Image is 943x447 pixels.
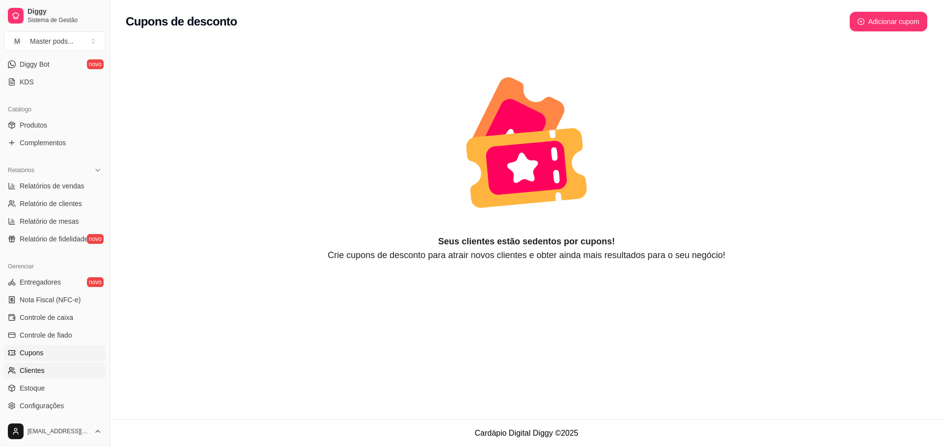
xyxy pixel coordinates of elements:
[4,380,106,396] a: Estoque
[20,234,88,244] span: Relatório de fidelidade
[858,18,864,25] span: plus-circle
[20,59,50,69] span: Diggy Bot
[28,16,102,24] span: Sistema de Gestão
[30,36,74,46] div: Master pods ...
[20,330,72,340] span: Controle de fiado
[4,56,106,72] a: Diggy Botnovo
[20,277,61,287] span: Entregadores
[28,427,90,435] span: [EMAIL_ADDRESS][DOMAIN_NAME]
[20,401,64,411] span: Configurações
[4,345,106,361] a: Cupons
[20,295,81,305] span: Nota Fiscal (NFC-e)
[20,181,84,191] span: Relatórios de vendas
[4,327,106,343] a: Controle de fiado
[850,12,927,31] button: plus-circleAdicionar cupom
[20,383,45,393] span: Estoque
[4,398,106,414] a: Configurações
[4,4,106,27] a: DiggySistema de Gestão
[20,77,34,87] span: KDS
[4,231,106,247] a: Relatório de fidelidadenovo
[126,63,927,235] div: animation
[4,102,106,117] div: Catálogo
[4,420,106,443] button: [EMAIL_ADDRESS][DOMAIN_NAME]
[4,259,106,274] div: Gerenciar
[20,199,82,209] span: Relatório de clientes
[20,120,47,130] span: Produtos
[20,138,66,148] span: Complementos
[4,117,106,133] a: Produtos
[4,135,106,151] a: Complementos
[126,235,927,248] article: Seus clientes estão sedentos por cupons!
[4,292,106,308] a: Nota Fiscal (NFC-e)
[4,363,106,378] a: Clientes
[20,216,79,226] span: Relatório de mesas
[4,196,106,211] a: Relatório de clientes
[4,310,106,325] a: Controle de caixa
[4,74,106,90] a: KDS
[12,36,22,46] span: M
[4,31,106,51] button: Select a team
[4,213,106,229] a: Relatório de mesas
[20,366,45,375] span: Clientes
[28,7,102,16] span: Diggy
[20,313,73,322] span: Controle de caixa
[126,248,927,262] article: Crie cupons de desconto para atrair novos clientes e obter ainda mais resultados para o seu negócio!
[8,166,34,174] span: Relatórios
[4,178,106,194] a: Relatórios de vendas
[110,419,943,447] footer: Cardápio Digital Diggy © 2025
[20,348,43,358] span: Cupons
[126,14,237,29] h2: Cupons de desconto
[4,274,106,290] a: Entregadoresnovo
